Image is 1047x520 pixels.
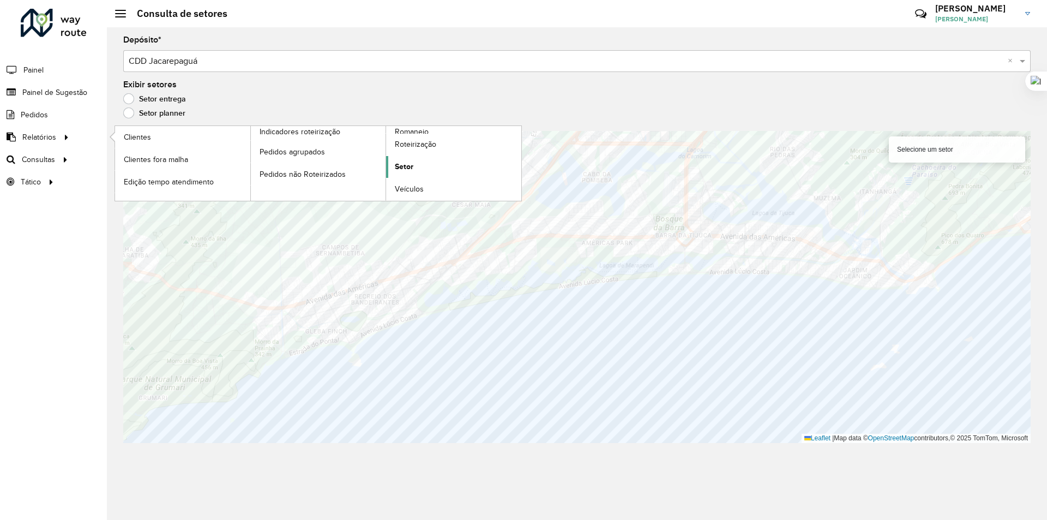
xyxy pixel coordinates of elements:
[395,139,436,150] span: Roteirização
[386,156,521,178] a: Setor
[802,434,1031,443] div: Map data © contributors,© 2025 TomTom, Microsoft
[395,183,424,195] span: Veículos
[123,107,185,118] label: Setor planner
[889,136,1025,163] div: Selecione um setor
[22,132,56,143] span: Relatórios
[260,146,325,158] span: Pedidos agrupados
[21,109,48,121] span: Pedidos
[115,126,386,201] a: Indicadores roteirização
[251,163,386,185] a: Pedidos não Roteirizados
[115,171,250,193] a: Edição tempo atendimento
[22,87,87,98] span: Painel de Sugestão
[124,176,214,188] span: Edição tempo atendimento
[251,141,386,163] a: Pedidos agrupados
[260,169,346,180] span: Pedidos não Roteirizados
[251,126,522,201] a: Romaneio
[386,178,521,200] a: Veículos
[868,434,914,442] a: OpenStreetMap
[1008,55,1017,68] span: Clear all
[260,126,340,138] span: Indicadores roteirização
[935,3,1017,14] h3: [PERSON_NAME]
[124,154,188,165] span: Clientes fora malha
[935,14,1017,24] span: [PERSON_NAME]
[21,176,41,188] span: Tático
[832,434,834,442] span: |
[123,33,161,46] label: Depósito
[115,148,250,170] a: Clientes fora malha
[124,132,151,143] span: Clientes
[22,154,55,165] span: Consultas
[123,78,177,91] label: Exibir setores
[804,434,831,442] a: Leaflet
[23,64,44,76] span: Painel
[909,2,932,26] a: Contato Rápido
[123,93,186,104] label: Setor entrega
[386,134,521,156] a: Roteirização
[126,8,227,20] h2: Consulta de setores
[395,126,429,138] span: Romaneio
[115,126,250,148] a: Clientes
[395,161,413,172] span: Setor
